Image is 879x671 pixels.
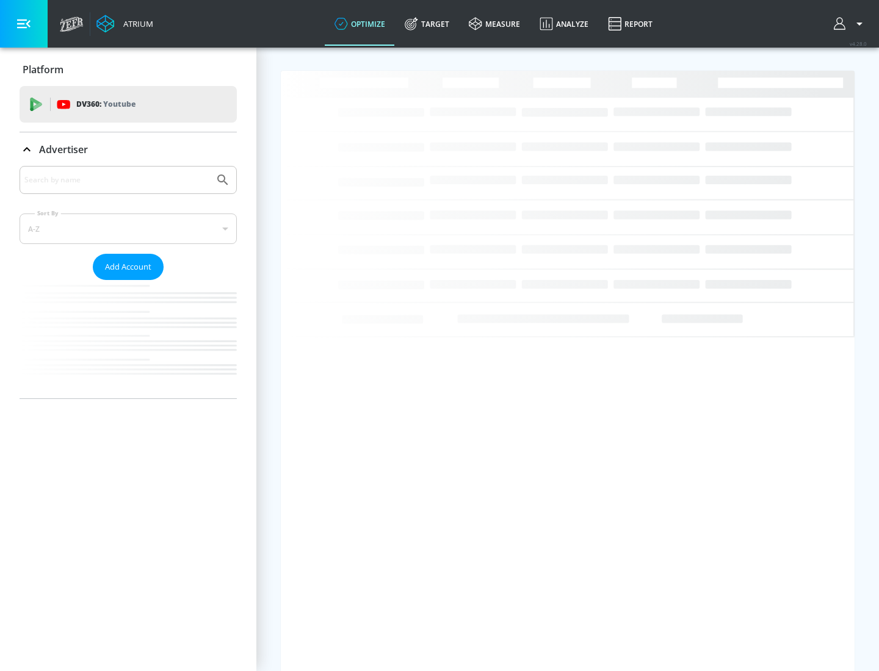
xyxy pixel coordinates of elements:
div: Platform [20,52,237,87]
a: measure [459,2,530,46]
div: Atrium [118,18,153,29]
p: Youtube [103,98,136,110]
a: optimize [325,2,395,46]
div: DV360: Youtube [20,86,237,123]
p: Advertiser [39,143,88,156]
label: Sort By [35,209,61,217]
a: Analyze [530,2,598,46]
p: Platform [23,63,63,76]
div: Advertiser [20,132,237,167]
nav: list of Advertiser [20,280,237,398]
div: A-Z [20,213,237,244]
button: Add Account [93,254,164,280]
a: Target [395,2,459,46]
p: DV360: [76,98,136,111]
a: Report [598,2,662,46]
span: Add Account [105,260,151,274]
div: Advertiser [20,166,237,398]
input: Search by name [24,172,209,188]
a: Atrium [96,15,153,33]
span: v 4.28.0 [850,40,867,47]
